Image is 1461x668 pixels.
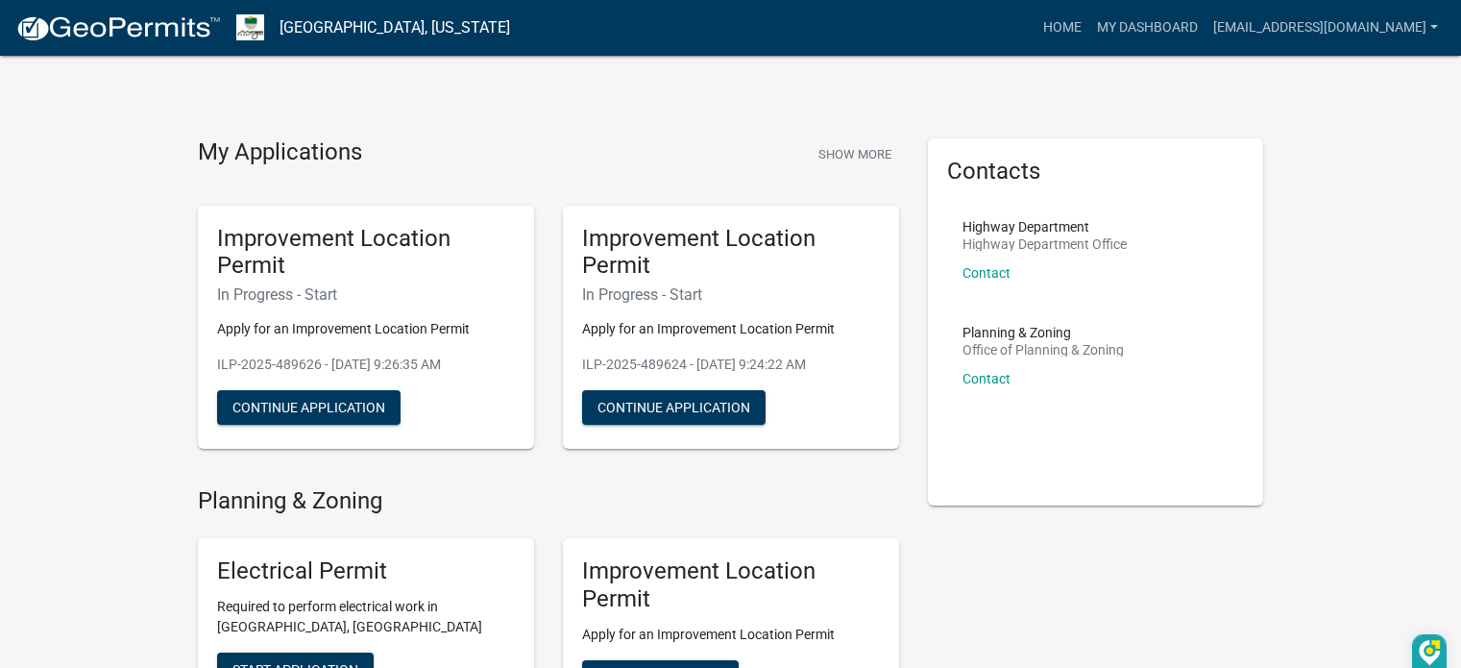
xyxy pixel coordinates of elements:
[962,237,1127,251] p: Highway Department Office
[582,225,880,281] h5: Improvement Location Permit
[947,158,1245,186] h5: Contacts
[280,12,510,44] a: [GEOGRAPHIC_DATA], [US_STATE]
[217,557,515,585] h5: Electrical Permit
[1089,10,1205,46] a: My Dashboard
[811,138,899,170] button: Show More
[217,285,515,304] h6: In Progress - Start
[582,285,880,304] h6: In Progress - Start
[217,355,515,375] p: ILP-2025-489626 - [DATE] 9:26:35 AM
[236,14,264,40] img: Morgan County, Indiana
[1419,640,1441,666] img: DzVsEph+IJtmAAAAAElFTkSuQmCC
[962,265,1011,281] a: Contact
[582,390,766,425] button: Continue Application
[962,371,1011,386] a: Contact
[582,557,880,613] h5: Improvement Location Permit
[582,625,880,645] p: Apply for an Improvement Location Permit
[582,355,880,375] p: ILP-2025-489624 - [DATE] 9:24:22 AM
[198,487,899,515] h4: Planning & Zoning
[198,138,362,167] h4: My Applications
[217,597,515,637] p: Required to perform electrical work in [GEOGRAPHIC_DATA], [GEOGRAPHIC_DATA]
[217,225,515,281] h5: Improvement Location Permit
[962,220,1127,234] p: Highway Department
[962,343,1124,357] p: Office of Planning & Zoning
[217,319,515,339] p: Apply for an Improvement Location Permit
[582,319,880,339] p: Apply for an Improvement Location Permit
[217,390,401,425] button: Continue Application
[1205,10,1446,46] a: [EMAIL_ADDRESS][DOMAIN_NAME]
[1035,10,1089,46] a: Home
[962,326,1124,339] p: Planning & Zoning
